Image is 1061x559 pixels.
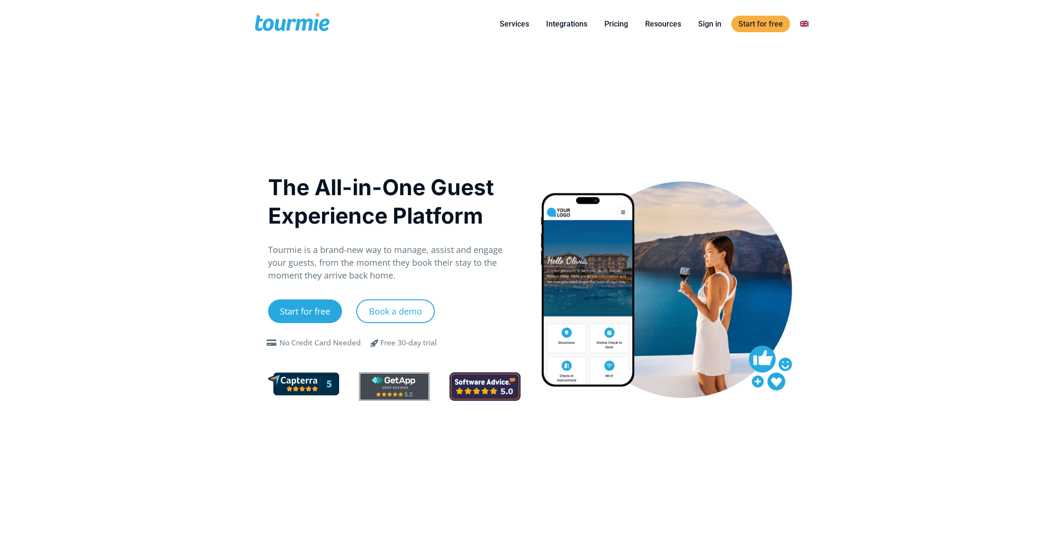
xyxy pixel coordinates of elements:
a: Sign in [691,18,728,30]
a: Start for free [268,299,342,323]
a: Services [493,18,536,30]
a: Integrations [539,18,594,30]
span:  [264,339,279,347]
p: Tourmie is a brand-new way to manage, assist and engage your guests, from the moment they book th... [268,243,521,282]
a: Book a demo [356,299,435,323]
span:  [363,337,386,349]
a: Resources [638,18,688,30]
div: No Credit Card Needed [279,337,361,349]
a: Pricing [597,18,635,30]
h1: The All-in-One Guest Experience Platform [268,173,521,230]
div: Free 30-day trial [380,337,437,349]
a: Start for free [731,16,790,32]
